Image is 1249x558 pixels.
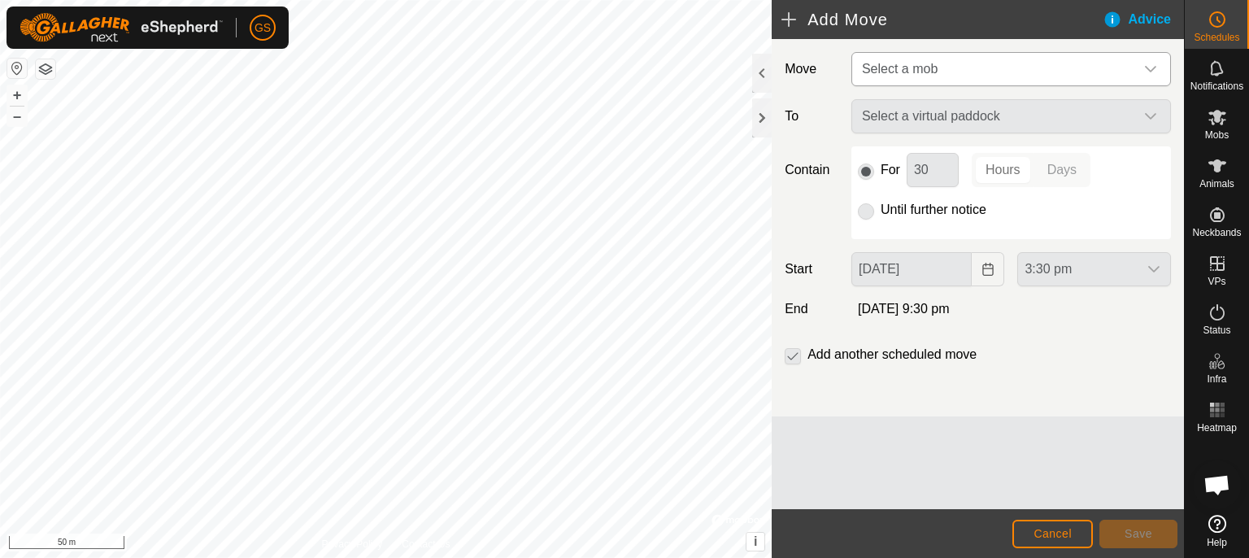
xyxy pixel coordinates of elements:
[1192,228,1241,238] span: Neckbands
[778,259,845,279] label: Start
[1190,81,1243,91] span: Notifications
[7,59,27,78] button: Reset Map
[1207,538,1227,547] span: Help
[7,107,27,126] button: –
[781,10,1102,29] h2: Add Move
[402,537,450,551] a: Contact Us
[1199,179,1234,189] span: Animals
[1203,325,1230,335] span: Status
[855,53,1134,85] span: Select a mob
[1197,423,1237,433] span: Heatmap
[858,302,950,316] span: [DATE] 9:30 pm
[1034,527,1072,540] span: Cancel
[862,62,938,76] span: Select a mob
[1012,520,1093,548] button: Cancel
[881,203,986,216] label: Until further notice
[1193,460,1242,509] div: Open chat
[754,534,757,548] span: i
[1205,130,1229,140] span: Mobs
[322,537,383,551] a: Privacy Policy
[807,348,977,361] label: Add another scheduled move
[1185,508,1249,554] a: Help
[1134,53,1167,85] div: dropdown trigger
[972,252,1004,286] button: Choose Date
[778,299,845,319] label: End
[1207,374,1226,384] span: Infra
[1208,277,1225,286] span: VPs
[778,160,845,180] label: Contain
[255,20,271,37] span: GS
[1099,520,1177,548] button: Save
[778,99,845,133] label: To
[7,85,27,105] button: +
[1194,33,1239,42] span: Schedules
[1125,527,1152,540] span: Save
[36,59,55,79] button: Map Layers
[881,163,900,177] label: For
[746,533,764,551] button: i
[778,52,845,86] label: Move
[1103,10,1184,29] div: Advice
[20,13,223,42] img: Gallagher Logo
